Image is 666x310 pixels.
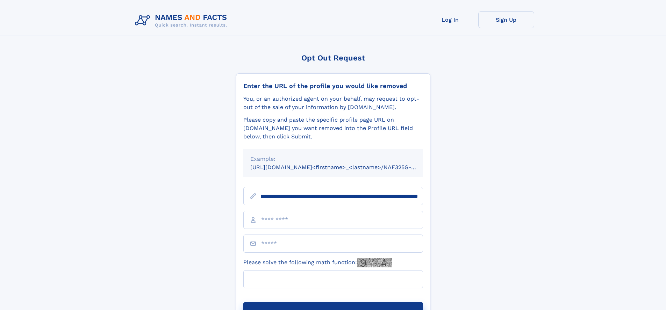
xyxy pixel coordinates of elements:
[243,258,392,267] label: Please solve the following math function:
[132,11,233,30] img: Logo Names and Facts
[243,116,423,141] div: Please copy and paste the specific profile page URL on [DOMAIN_NAME] you want removed into the Pr...
[243,95,423,111] div: You, or an authorized agent on your behalf, may request to opt-out of the sale of your informatio...
[250,164,436,171] small: [URL][DOMAIN_NAME]<firstname>_<lastname>/NAF325G-xxxxxxxx
[243,82,423,90] div: Enter the URL of the profile you would like removed
[236,53,430,62] div: Opt Out Request
[478,11,534,28] a: Sign Up
[422,11,478,28] a: Log In
[250,155,416,163] div: Example:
